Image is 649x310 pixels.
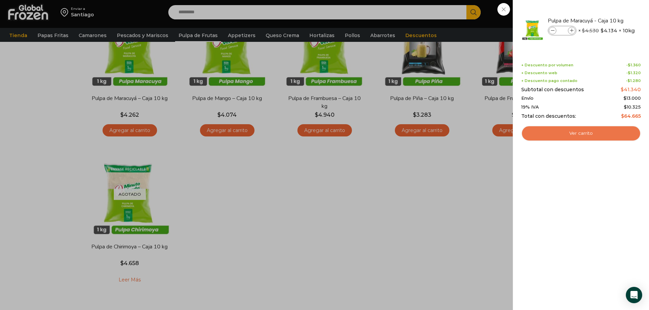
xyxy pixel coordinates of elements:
[626,79,641,83] span: -
[548,17,629,25] a: Pulpa de Maracuyá - Caja 10 kg
[521,96,534,101] span: Envío
[557,27,567,34] input: Product quantity
[626,63,641,67] span: -
[628,63,641,67] bdi: 1.360
[621,113,641,119] bdi: 64.665
[623,95,627,101] span: $
[521,71,557,75] span: + Descuento web
[621,113,624,119] span: $
[628,78,641,83] bdi: 1.280
[628,70,641,75] bdi: 1.320
[521,79,577,83] span: + Descuento pago contado
[623,95,641,101] bdi: 13.000
[626,287,642,303] div: Open Intercom Messenger
[521,87,584,93] span: Subtotal con descuentos
[521,104,539,110] span: 19% IVA
[601,27,617,34] bdi: 4.134
[626,71,641,75] span: -
[628,78,630,83] span: $
[582,28,585,34] span: $
[621,86,641,93] bdi: 41.340
[621,86,624,93] span: $
[521,113,576,119] span: Total con descuentos:
[578,26,635,35] span: × × 10kg
[624,104,641,110] span: 10.325
[624,104,627,110] span: $
[601,27,604,34] span: $
[628,70,631,75] span: $
[628,63,631,67] span: $
[521,126,641,141] a: Ver carrito
[521,63,573,67] span: + Descuento por volumen
[582,28,599,34] bdi: 4.530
